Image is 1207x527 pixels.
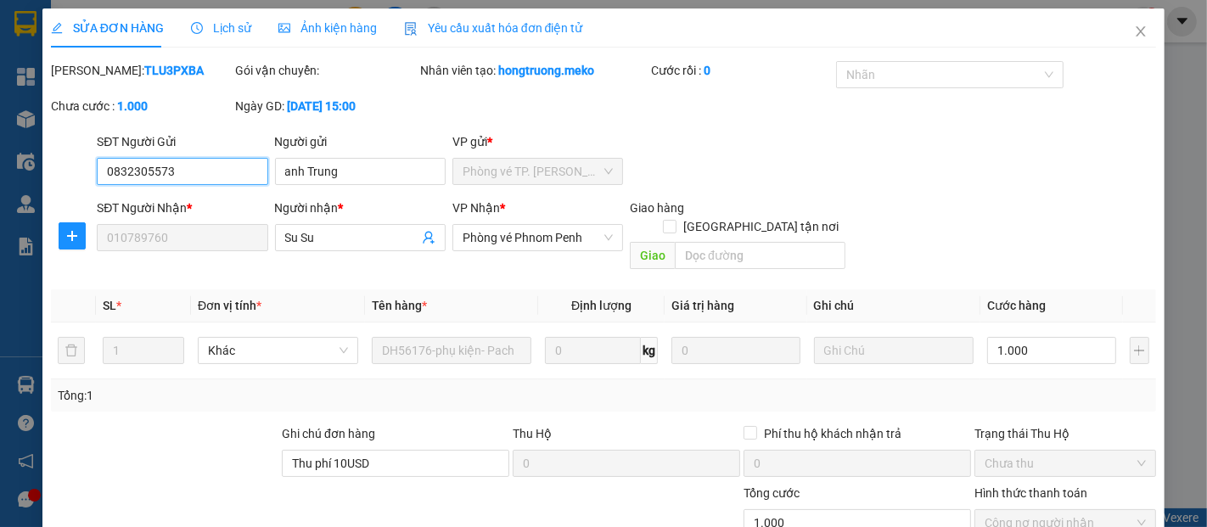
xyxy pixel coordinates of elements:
div: VP gửi [452,132,623,151]
span: Giao [630,242,675,269]
div: Tổng: 1 [58,386,467,405]
span: Định lượng [571,299,632,312]
input: Ghi chú đơn hàng [282,450,509,477]
b: hongtruong.meko [498,64,594,77]
span: Chưa thu [985,451,1146,476]
div: SĐT Người Gửi [97,132,267,151]
input: Dọc đường [675,242,845,269]
input: Ghi Chú [814,337,974,364]
span: Phòng vé Phnom Penh [463,225,613,250]
input: 0 [671,337,800,364]
div: [PERSON_NAME]: [51,61,233,80]
img: icon [404,22,418,36]
div: SĐT Người Nhận [97,199,267,217]
div: Ngày GD: [236,97,418,115]
span: Thu Hộ [513,427,552,440]
label: Ghi chú đơn hàng [282,427,375,440]
span: Lịch sử [191,21,251,35]
b: TLU3PXBA [144,64,204,77]
th: Ghi chú [807,289,981,322]
b: [DATE] 15:00 [288,99,356,113]
button: plus [1130,337,1150,364]
div: Cước rồi : [651,61,833,80]
span: [GEOGRAPHIC_DATA] tận nơi [676,217,845,236]
span: Giao hàng [630,201,684,215]
span: Phí thu hộ khách nhận trả [757,424,908,443]
span: SỬA ĐƠN HÀNG [51,21,164,35]
span: Ảnh kiện hàng [278,21,377,35]
span: SL [103,299,116,312]
span: edit [51,22,63,34]
div: Trạng thái Thu Hộ [974,424,1156,443]
span: VP Nhận [452,201,500,215]
span: Tổng cước [744,486,800,500]
div: Nhân viên tạo: [420,61,648,80]
span: plus [59,229,85,243]
span: kg [641,337,658,364]
button: Close [1117,8,1165,56]
div: Người gửi [275,132,446,151]
input: VD: Bàn, Ghế [372,337,532,364]
label: Hình thức thanh toán [974,486,1087,500]
span: Đơn vị tính [198,299,261,312]
div: Chưa cước : [51,97,233,115]
span: Cước hàng [987,299,1046,312]
span: picture [278,22,290,34]
span: Phòng vé TP. Hồ Chí Minh [463,159,613,184]
b: 0 [704,64,710,77]
span: Yêu cầu xuất hóa đơn điện tử [404,21,583,35]
span: user-add [422,231,435,244]
div: Gói vận chuyển: [236,61,418,80]
span: close [1134,25,1148,38]
span: Khác [208,338,348,363]
span: Tên hàng [372,299,427,312]
span: Giá trị hàng [671,299,734,312]
button: delete [58,337,85,364]
span: clock-circle [191,22,203,34]
b: 1.000 [117,99,148,113]
button: plus [59,222,86,249]
div: Người nhận [275,199,446,217]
